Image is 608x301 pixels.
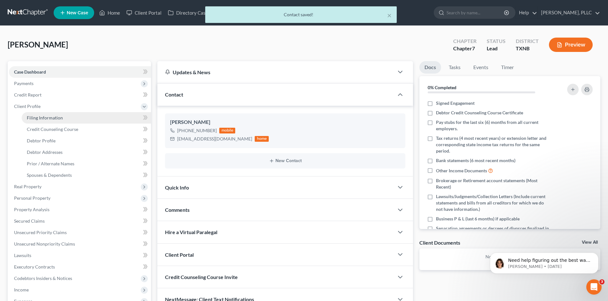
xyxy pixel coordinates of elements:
[14,287,29,292] span: Income
[9,204,151,215] a: Property Analysis
[436,216,520,222] span: Business P & L (last 6 months) if applicable
[165,229,217,235] span: Hire a Virtual Paralegal
[27,149,63,155] span: Debtor Addresses
[436,225,550,238] span: Separation agreements or decrees of divorces finalized in the past 2 years
[9,215,151,227] a: Secured Claims
[28,25,110,30] p: Message from Emma, sent 5d ago
[14,253,31,258] span: Lawsuits
[9,66,151,78] a: Case Dashboard
[516,45,539,52] div: TXNB
[599,279,604,284] span: 3
[170,158,400,163] button: New Contact
[9,89,151,101] a: Credit Report
[165,274,238,280] span: Credit Counseling Course Invite
[14,195,50,201] span: Personal Property
[436,168,487,174] span: Other Income Documents
[14,241,75,247] span: Unsecured Nonpriority Claims
[14,218,45,224] span: Secured Claims
[436,100,475,106] span: Signed Engagement
[9,227,151,238] a: Unsecured Priority Claims
[27,115,63,120] span: Filing Information
[165,252,194,258] span: Client Portal
[165,207,190,213] span: Comments
[22,169,151,181] a: Spouses & Dependents
[28,18,110,55] span: Need help figuring out the best way to enter your client's income? Here's a quick article to show...
[436,110,523,116] span: Debtor Credit Counseling Course Certificate
[8,40,68,49] span: [PERSON_NAME]
[436,157,515,164] span: Bank statements (6 most recent months)
[9,238,151,250] a: Unsecured Nonpriority Claims
[424,254,595,260] p: No client documents yet.
[14,276,72,281] span: Codebtors Insiders & Notices
[387,11,392,19] button: ×
[14,207,49,212] span: Property Analysis
[22,147,151,158] a: Debtor Addresses
[586,279,602,295] iframe: Intercom live chat
[516,38,539,45] div: District
[22,112,151,124] a: Filing Information
[444,61,466,74] a: Tasks
[496,61,519,74] a: Timer
[210,11,392,18] div: Contact saved!
[165,91,183,97] span: Contact
[487,45,506,52] div: Lead
[22,135,151,147] a: Debtor Profile
[14,69,46,75] span: Case Dashboard
[14,104,41,109] span: Client Profile
[165,184,189,190] span: Quick Info
[27,161,74,166] span: Prior / Alternate Names
[170,118,400,126] div: [PERSON_NAME]
[453,38,477,45] div: Chapter
[419,239,460,246] div: Client Documents
[27,126,78,132] span: Credit Counseling Course
[219,128,235,133] div: mobile
[14,92,41,97] span: Credit Report
[14,81,34,86] span: Payments
[436,135,550,154] span: Tax returns (4 most recent years) or extension letter and corresponding state income tax returns ...
[9,261,151,273] a: Executory Contracts
[14,230,67,235] span: Unsecured Priority Claims
[177,136,252,142] div: [EMAIL_ADDRESS][DOMAIN_NAME]
[22,124,151,135] a: Credit Counseling Course
[14,184,41,189] span: Real Property
[9,250,151,261] a: Lawsuits
[428,85,456,90] strong: 0% Completed
[436,193,550,212] span: Lawsuits/Judgments/Collection Letters (Include current statements and bills from all creditors fo...
[472,45,475,51] span: 7
[487,38,506,45] div: Status
[453,45,477,52] div: Chapter
[22,158,151,169] a: Prior / Alternate Names
[468,61,493,74] a: Events
[165,69,386,75] div: Updates & News
[177,127,217,134] div: [PHONE_NUMBER]
[480,239,608,284] iframe: Intercom notifications message
[255,136,269,142] div: home
[436,177,550,190] span: Brokerage or Retirement account statements (Most Recent)
[14,264,55,269] span: Executory Contracts
[419,61,441,74] a: Docs
[27,138,56,143] span: Debtor Profile
[27,172,72,178] span: Spouses & Dependents
[436,119,550,132] span: Pay stubs for the last six (6) months from all current employers.
[549,38,593,52] button: Preview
